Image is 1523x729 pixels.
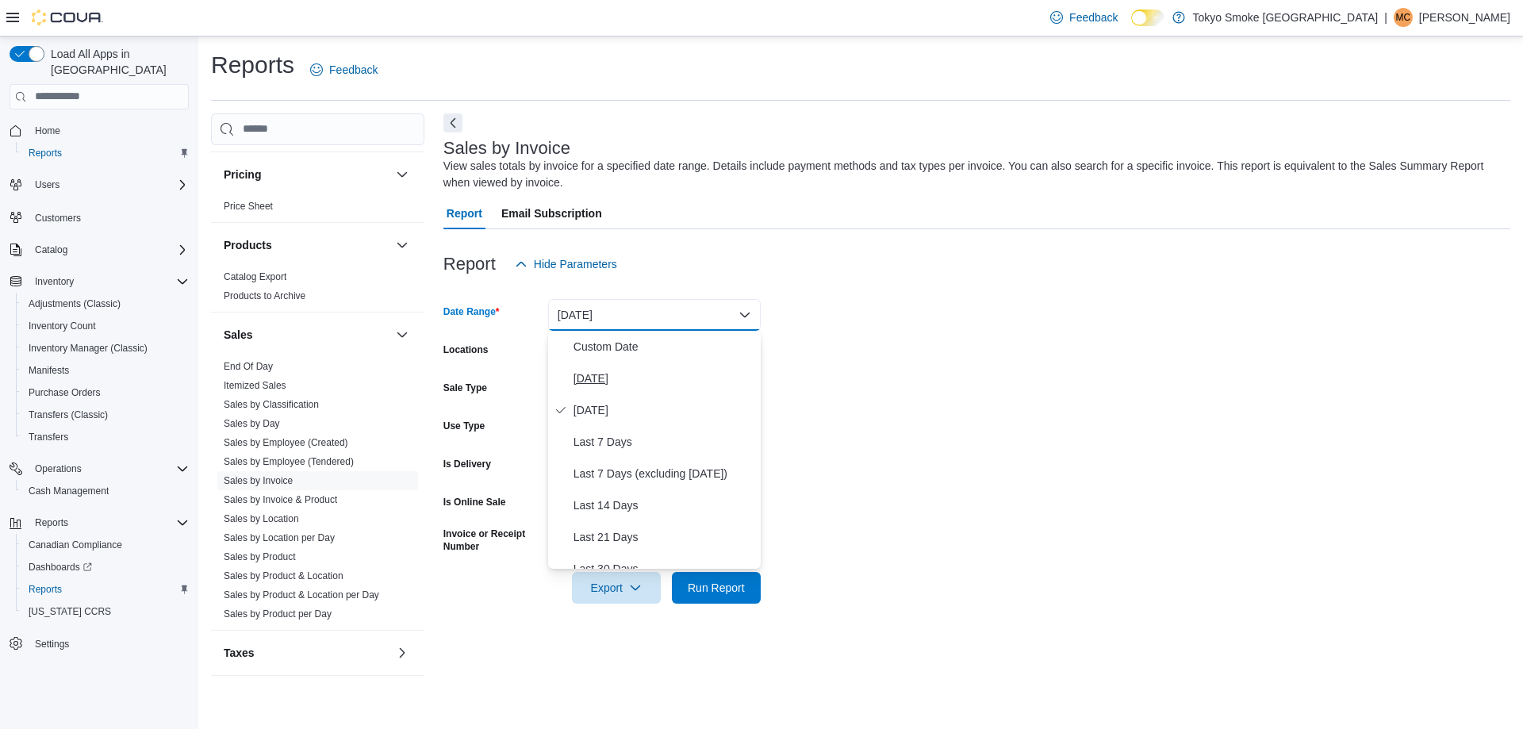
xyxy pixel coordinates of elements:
[3,270,195,293] button: Inventory
[224,167,389,182] button: Pricing
[224,608,332,620] span: Sales by Product per Day
[574,337,754,356] span: Custom Date
[29,485,109,497] span: Cash Management
[574,528,754,547] span: Last 21 Days
[22,428,75,447] a: Transfers
[548,331,761,569] div: Select listbox
[548,299,761,331] button: [DATE]
[574,496,754,515] span: Last 14 Days
[44,46,189,78] span: Load All Apps in [GEOGRAPHIC_DATA]
[443,255,496,274] h3: Report
[224,201,273,212] a: Price Sheet
[10,113,189,696] nav: Complex example
[501,198,602,229] span: Email Subscription
[29,272,189,291] span: Inventory
[443,158,1502,191] div: View sales totals by invoice for a specified date range. Details include payment methods and tax ...
[35,638,69,650] span: Settings
[224,290,305,302] span: Products to Archive
[29,175,189,194] span: Users
[1069,10,1118,25] span: Feedback
[22,602,189,621] span: Washington CCRS
[29,634,189,654] span: Settings
[443,305,500,318] label: Date Range
[29,147,62,159] span: Reports
[3,512,195,534] button: Reports
[22,339,154,358] a: Inventory Manager (Classic)
[1131,26,1132,27] span: Dark Mode
[224,436,348,449] span: Sales by Employee (Created)
[22,482,115,501] a: Cash Management
[224,493,337,506] span: Sales by Invoice & Product
[3,632,195,655] button: Settings
[224,167,261,182] h3: Pricing
[16,556,195,578] a: Dashboards
[29,240,74,259] button: Catalog
[211,267,424,312] div: Products
[224,379,286,392] span: Itemized Sales
[393,165,412,184] button: Pricing
[29,209,87,228] a: Customers
[224,475,293,486] a: Sales by Invoice
[224,570,343,581] a: Sales by Product & Location
[16,337,195,359] button: Inventory Manager (Classic)
[3,458,195,480] button: Operations
[29,635,75,654] a: Settings
[508,248,623,280] button: Hide Parameters
[16,315,195,337] button: Inventory Count
[22,602,117,621] a: [US_STATE] CCRS
[29,207,189,227] span: Customers
[224,437,348,448] a: Sales by Employee (Created)
[447,198,482,229] span: Report
[672,572,761,604] button: Run Report
[224,237,272,253] h3: Products
[29,386,101,399] span: Purchase Orders
[3,119,195,142] button: Home
[3,174,195,196] button: Users
[35,275,74,288] span: Inventory
[224,456,354,467] a: Sales by Employee (Tendered)
[29,297,121,310] span: Adjustments (Classic)
[1419,8,1510,27] p: [PERSON_NAME]
[16,359,195,382] button: Manifests
[22,317,189,336] span: Inventory Count
[29,583,62,596] span: Reports
[35,516,68,529] span: Reports
[224,380,286,391] a: Itemized Sales
[443,113,462,132] button: Next
[16,534,195,556] button: Canadian Compliance
[574,369,754,388] span: [DATE]
[29,175,66,194] button: Users
[224,645,389,661] button: Taxes
[224,513,299,524] a: Sales by Location
[29,459,189,478] span: Operations
[224,270,286,283] span: Catalog Export
[35,462,82,475] span: Operations
[224,271,286,282] a: Catalog Export
[16,578,195,600] button: Reports
[29,240,189,259] span: Catalog
[688,580,745,596] span: Run Report
[3,239,195,261] button: Catalog
[443,528,542,553] label: Invoice or Receipt Number
[224,399,319,410] a: Sales by Classification
[29,605,111,618] span: [US_STATE] CCRS
[16,293,195,315] button: Adjustments (Classic)
[443,458,491,470] label: Is Delivery
[22,361,75,380] a: Manifests
[22,482,189,501] span: Cash Management
[22,317,102,336] a: Inventory Count
[29,539,122,551] span: Canadian Compliance
[443,139,570,158] h3: Sales by Invoice
[224,474,293,487] span: Sales by Invoice
[22,580,68,599] a: Reports
[29,121,67,140] a: Home
[581,572,651,604] span: Export
[224,645,255,661] h3: Taxes
[22,339,189,358] span: Inventory Manager (Classic)
[224,237,389,253] button: Products
[1131,10,1164,26] input: Dark Mode
[29,320,96,332] span: Inventory Count
[22,361,189,380] span: Manifests
[393,236,412,255] button: Products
